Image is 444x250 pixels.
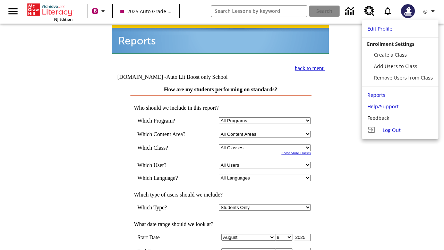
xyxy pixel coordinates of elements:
[383,127,401,133] span: Log Out
[367,115,389,121] span: Feedback
[374,74,433,81] span: Remove Users from Class
[367,41,415,47] span: Enrollment Settings
[374,51,407,58] span: Create a Class
[367,25,392,32] span: Edit Profile
[367,92,385,98] span: Reports
[367,103,399,110] span: Help/Support
[374,63,417,69] span: Add Users to Class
